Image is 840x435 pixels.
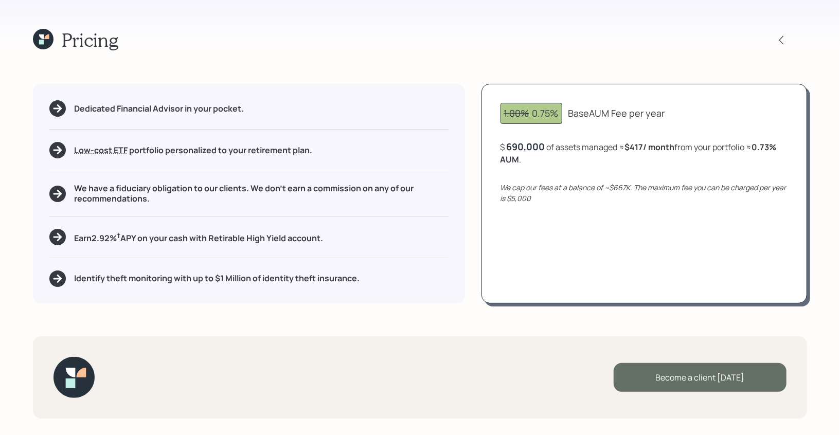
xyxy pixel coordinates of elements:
h5: portfolio personalized to your retirement plan. [74,146,312,155]
i: We cap our fees at a balance of ~$667K. The maximum fee you can be charged per year is $5,000 [501,183,787,203]
h5: Identify theft monitoring with up to $1 Million of identity theft insurance. [74,274,360,283]
div: Base AUM Fee per year [568,106,665,120]
span: 1.00% [504,107,529,119]
sup: † [117,231,120,240]
div: Become a client [DATE] [614,363,787,392]
iframe: Customer reviews powered by Trustpilot [107,348,238,425]
b: 0.73 % AUM [501,141,777,165]
div: 690,000 [507,140,545,153]
h5: Dedicated Financial Advisor in your pocket. [74,104,244,114]
div: 0.75% [504,106,559,120]
h5: Earn 2.92 % APY on your cash with Retirable High Yield account. [74,231,323,244]
b: $417 / month [625,141,675,153]
div: $ of assets managed ≈ from your portfolio ≈ . [501,140,788,166]
span: Low-cost ETF [74,144,128,156]
h5: We have a fiduciary obligation to our clients. We don't earn a commission on any of our recommend... [74,184,449,203]
h1: Pricing [62,29,118,51]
